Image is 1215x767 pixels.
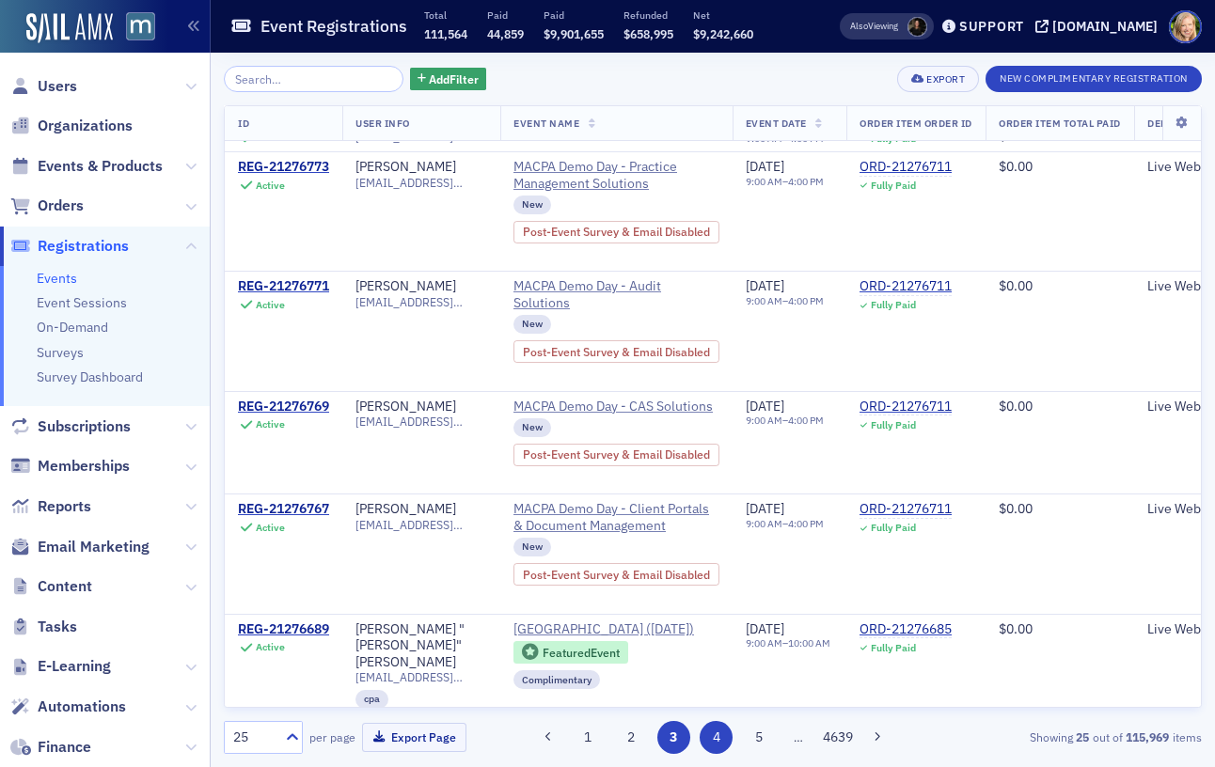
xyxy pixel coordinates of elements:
div: Fully Paid [871,299,916,311]
h1: Event Registrations [260,15,407,38]
a: REG-21276767 [238,501,329,518]
span: $0.00 [999,128,1033,145]
div: Post-Event Survey [513,340,719,363]
a: Content [10,576,92,597]
a: New Complimentary Registration [986,69,1202,86]
div: Active [256,641,285,653]
span: [DATE] [746,398,784,415]
div: Post-Event Survey [513,563,719,586]
span: Add Filter [429,70,479,87]
span: 44,859 [487,26,524,41]
div: Post-Event Survey [513,444,719,466]
a: E-Learning [10,656,111,677]
a: Orders [10,196,84,216]
div: REG-21276773 [238,159,329,176]
a: ORD-21276711 [860,501,952,518]
div: Featured Event [543,648,620,658]
button: 4 [700,721,733,754]
a: Events & Products [10,156,163,177]
button: AddFilter [410,68,487,91]
span: Organizations [38,116,133,136]
span: $0.00 [999,620,1033,637]
a: Memberships [10,456,130,477]
span: Order Item Total Paid [999,117,1121,130]
button: Export [897,66,979,92]
strong: 115,969 [1123,728,1173,745]
time: 4:00 PM [788,294,824,307]
span: $0.00 [999,277,1033,294]
a: MACPA Demo Day - CAS Solutions [513,399,719,415]
span: $658,995 [623,26,673,41]
p: Refunded [623,8,673,22]
div: [PERSON_NAME] [355,278,456,295]
a: REG-21276689 [238,621,329,638]
span: ID [238,117,249,130]
div: Active [256,418,285,430]
span: [EMAIL_ADDRESS][DOMAIN_NAME] [355,518,487,532]
span: Profile [1169,10,1202,43]
img: SailAMX [126,12,155,41]
div: 25 [233,728,275,747]
button: Export Page [362,723,466,752]
div: Featured Event [513,641,628,665]
span: Tasks [38,617,77,637]
a: ORD-21276711 [860,278,952,295]
button: 1 [572,721,605,754]
div: – [746,518,824,530]
div: Fully Paid [871,180,916,192]
a: Automations [10,697,126,717]
p: Net [693,8,753,22]
span: Orders [38,196,84,216]
span: Lauren McDonough [907,17,927,37]
img: SailAMX [26,13,113,43]
div: Active [256,522,285,534]
div: – [746,415,824,427]
span: 111,564 [424,26,467,41]
span: Event Name [513,117,579,130]
a: REG-21276771 [238,278,329,295]
a: Users [10,76,77,97]
span: Subscriptions [38,416,131,437]
time: 9:00 AM [746,517,782,530]
div: – [746,295,824,307]
span: $0.00 [999,158,1033,175]
span: $9,242,660 [693,26,753,41]
span: Users [38,76,77,97]
a: Reports [10,496,91,517]
a: Subscriptions [10,416,131,437]
label: per page [309,728,355,745]
a: ORD-21276685 [860,621,952,638]
span: [EMAIL_ADDRESS][DOMAIN_NAME] [355,670,487,684]
span: [EMAIL_ADDRESS][DOMAIN_NAME] [355,415,487,429]
span: MACPA Demo Day - Client Portals & Document Management [513,501,719,534]
p: Paid [544,8,604,22]
a: Event Sessions [37,294,127,311]
a: REG-21276769 [238,399,329,415]
a: Finance [10,737,91,758]
span: $0.00 [999,500,1033,517]
span: [EMAIL_ADDRESS][DOMAIN_NAME] [355,176,487,190]
span: Content [38,576,92,597]
a: ORD-21276711 [860,399,952,415]
span: MACPA Town Hall (August 2025) [513,621,694,638]
div: Active [256,299,285,311]
a: Organizations [10,116,133,136]
span: Reports [38,496,91,517]
a: MACPA Demo Day - Audit Solutions [513,278,719,311]
span: $0.00 [999,398,1033,415]
div: Fully Paid [871,419,916,431]
time: 4:00 PM [788,517,824,530]
span: [DATE] [746,620,784,637]
div: – [746,637,830,650]
div: Export [926,74,965,85]
a: Email Marketing [10,537,150,557]
a: Registrations [10,236,129,257]
a: View Homepage [113,12,155,44]
span: Memberships [38,456,130,477]
p: Paid [487,8,524,22]
strong: 25 [1073,728,1093,745]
